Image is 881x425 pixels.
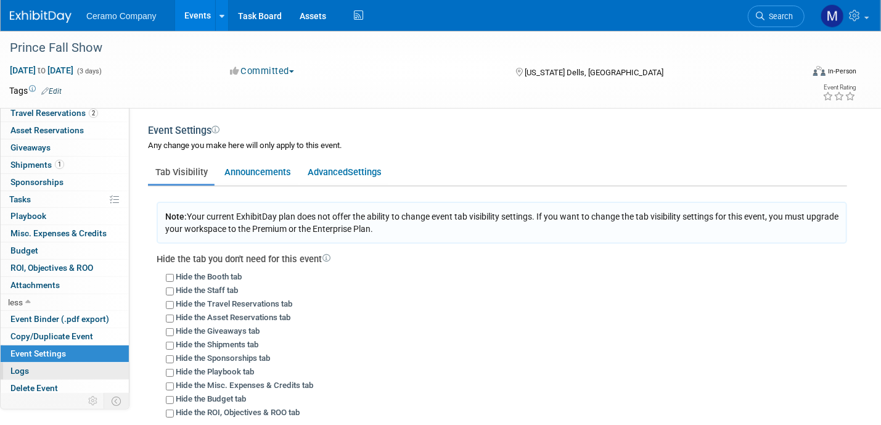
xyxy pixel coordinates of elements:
[764,12,793,21] span: Search
[104,393,129,409] td: Toggle Event Tabs
[10,228,107,238] span: Misc. Expenses & Credits
[10,263,93,273] span: ROI, Objectives & ROO
[10,366,29,376] span: Logs
[1,122,129,139] a: Asset Reservations
[176,272,242,281] label: Hide the Booth tab
[89,109,98,118] span: 2
[1,328,129,345] a: Copy/Duplicate Event
[10,177,64,187] span: Sponsorships
[176,367,254,376] label: Hide the Playbook tab
[10,331,93,341] span: Copy/Duplicate Event
[1,380,129,397] a: Delete Event
[165,212,187,221] span: Note:
[10,314,109,324] span: Event Binder (.pdf export)
[1,105,129,122] a: Travel Reservations2
[148,160,215,184] a: Tab Visibility
[36,65,47,75] span: to
[176,286,238,295] label: Hide the Staff tab
[300,160,388,184] a: AdvancedSettings
[1,174,129,191] a: Sponsorships
[8,297,23,307] span: less
[41,87,62,96] a: Edit
[148,124,847,140] div: Event Settings
[226,65,299,78] button: Committed
[148,140,847,164] div: Any change you make here will only apply to this event.
[10,142,51,152] span: Giveaways
[176,340,258,349] label: Hide the Shipments tab
[165,212,838,234] span: Your current ExhibitDay plan does not offer the ability to change event tab visibility settings. ...
[1,294,129,311] a: less
[10,125,84,135] span: Asset Reservations
[1,311,129,328] a: Event Binder (.pdf export)
[9,194,31,204] span: Tasks
[1,139,129,156] a: Giveaways
[813,66,826,76] img: Format-Inperson.png
[1,260,129,276] a: ROI, Objectives & ROO
[1,277,129,294] a: Attachments
[1,345,129,362] a: Event Settings
[76,67,102,75] span: (3 days)
[1,242,129,259] a: Budget
[822,85,856,91] div: Event Rating
[10,246,38,255] span: Budget
[10,160,64,170] span: Shipments
[9,65,74,76] span: [DATE] [DATE]
[217,160,298,184] a: Announcements
[1,208,129,225] a: Playbook
[10,280,60,290] span: Attachments
[10,10,72,23] img: ExhibitDay
[6,37,784,59] div: Prince Fall Show
[10,108,98,118] span: Travel Reservations
[176,381,313,390] label: Hide the Misc. Expenses & Credits tab
[83,393,104,409] td: Personalize Event Tab Strip
[748,6,805,27] a: Search
[1,225,129,242] a: Misc. Expenses & Credits
[1,157,129,173] a: Shipments1
[176,326,260,336] label: Hide the Giveaways tab
[55,160,64,169] span: 1
[821,4,844,28] img: Mark Ries
[176,408,300,417] label: Hide the ROI, Objectives & ROO tab
[1,191,129,208] a: Tasks
[827,67,856,76] div: In-Person
[176,313,290,322] label: Hide the Asset Reservations tab
[157,253,847,266] div: Hide the tab you don't need for this event
[1,363,129,379] a: Logs
[348,167,382,178] span: Settings
[525,68,663,77] span: [US_STATE] Dells, [GEOGRAPHIC_DATA]
[10,383,58,393] span: Delete Event
[9,85,62,97] td: Tags
[176,299,292,308] label: Hide the Travel Reservations tab
[176,353,270,363] label: Hide the Sponsorships tab
[731,64,856,83] div: Event Format
[10,349,66,358] span: Event Settings
[176,394,246,403] label: Hide the Budget tab
[86,11,157,21] span: Ceramo Company
[10,211,46,221] span: Playbook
